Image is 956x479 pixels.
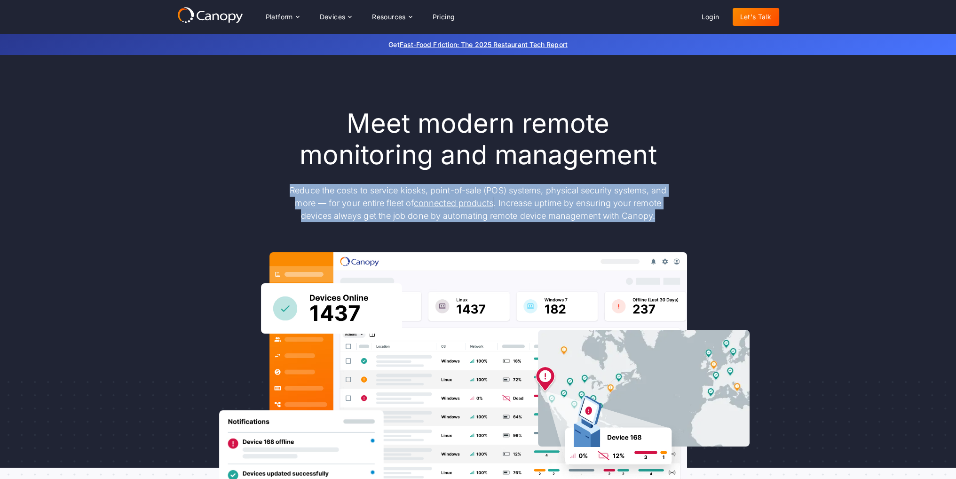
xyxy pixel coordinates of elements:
div: Resources [372,14,406,20]
img: Canopy sees how many devices are online [261,283,402,334]
div: Devices [320,14,346,20]
div: Platform [258,8,307,26]
p: Get [248,40,709,49]
a: Pricing [425,8,463,26]
a: Fast-Food Friction: The 2025 Restaurant Tech Report [400,40,568,48]
h1: Meet modern remote monitoring and management [281,108,676,171]
div: Resources [364,8,419,26]
a: connected products [414,198,493,208]
p: Reduce the costs to service kiosks, point-of-sale (POS) systems, physical security systems, and m... [281,184,676,222]
div: Platform [266,14,293,20]
div: Devices [312,8,359,26]
a: Let's Talk [733,8,779,26]
a: Login [694,8,727,26]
